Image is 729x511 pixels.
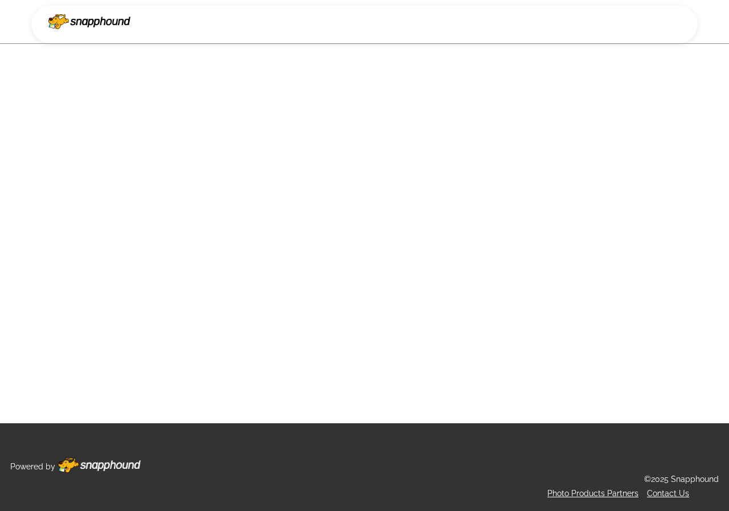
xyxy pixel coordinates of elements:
a: Contact Us [647,489,689,498]
p: Powered by [10,460,55,474]
a: Photo Products Partners [547,489,638,498]
img: Snapphound Logo [48,14,130,29]
img: Footer [58,458,141,473]
p: ©2025 Snapphound [644,472,719,487]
